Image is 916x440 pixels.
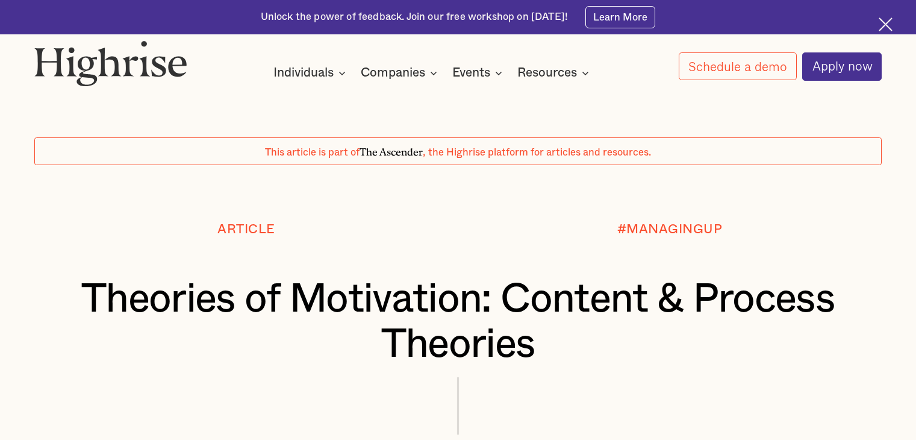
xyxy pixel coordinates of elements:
h1: Theories of Motivation: Content & Process Theories [70,277,847,366]
div: Events [452,66,490,80]
div: Resources [517,66,593,80]
div: #MANAGINGUP [617,222,723,237]
div: Companies [361,66,425,80]
div: Unlock the power of feedback. Join our free workshop on [DATE]! [261,10,568,24]
div: Resources [517,66,577,80]
div: Individuals [273,66,334,80]
img: Highrise logo [34,40,187,87]
div: Companies [361,66,441,80]
div: Events [452,66,506,80]
a: Schedule a demo [679,52,797,80]
span: , the Highrise platform for articles and resources. [423,148,651,157]
div: Individuals [273,66,349,80]
div: Article [217,222,275,237]
img: Cross icon [879,17,893,31]
a: Apply now [802,52,882,81]
a: Learn More [585,6,656,28]
span: The Ascender [360,144,423,156]
span: This article is part of [265,148,360,157]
